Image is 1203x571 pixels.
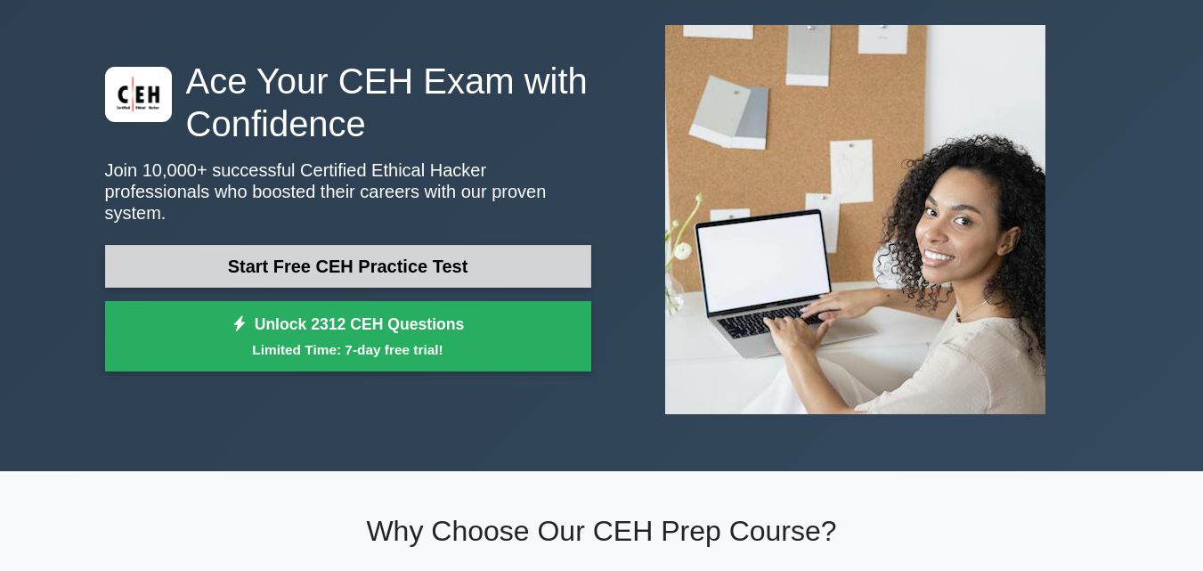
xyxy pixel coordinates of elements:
p: Join 10,000+ successful Certified Ethical Hacker professionals who boosted their careers with our... [105,159,591,224]
small: Limited Time: 7-day free trial! [127,339,569,360]
h2: Why Choose Our CEH Prep Course? [105,514,1099,548]
a: Start Free CEH Practice Test [105,245,591,288]
a: Unlock 2312 CEH QuestionsLimited Time: 7-day free trial! [105,301,591,372]
h1: Ace Your CEH Exam with Confidence [105,60,591,145]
